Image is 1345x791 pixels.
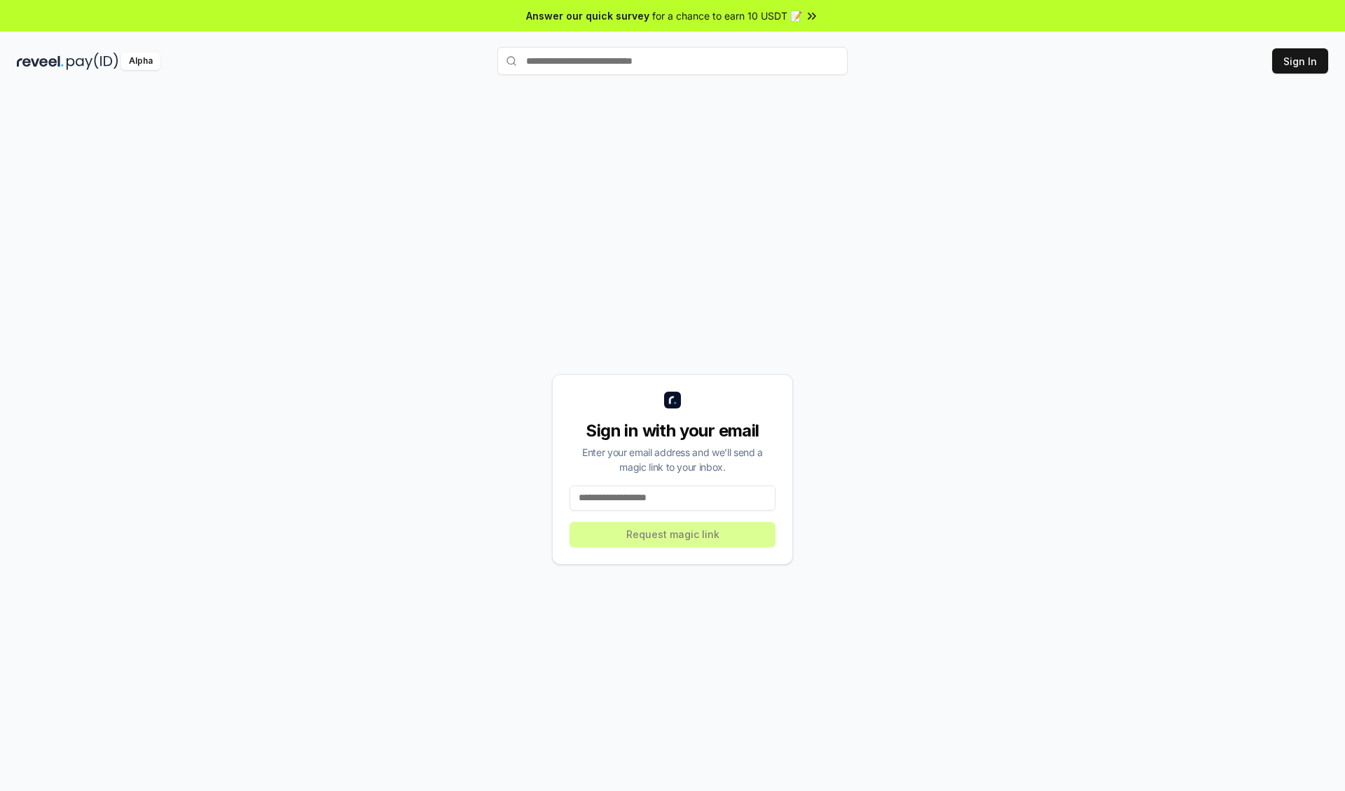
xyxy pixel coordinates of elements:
div: Alpha [121,53,160,70]
span: for a chance to earn 10 USDT 📝 [652,8,802,23]
img: pay_id [67,53,118,70]
span: Answer our quick survey [526,8,649,23]
button: Sign In [1272,48,1328,74]
div: Enter your email address and we’ll send a magic link to your inbox. [570,445,775,474]
div: Sign in with your email [570,420,775,442]
img: logo_small [664,392,681,408]
img: reveel_dark [17,53,64,70]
